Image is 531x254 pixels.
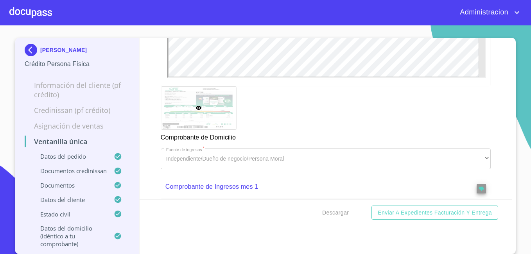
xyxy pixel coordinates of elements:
[161,130,236,142] p: Comprobante de Domicilio
[322,208,349,218] span: Descargar
[477,184,486,193] button: reject
[40,47,87,53] p: [PERSON_NAME]
[25,137,130,146] p: Ventanilla única
[25,224,114,248] p: Datos del domicilio (idéntico a tu comprobante)
[454,6,512,19] span: Administracion
[25,210,114,218] p: Estado civil
[25,80,130,99] p: Información del cliente (PF crédito)
[161,148,491,170] div: Independiente/Dueño de negocio/Persona Moral
[319,206,352,220] button: Descargar
[378,208,492,218] span: Enviar a Expedientes Facturación y Entrega
[454,6,522,19] button: account of current user
[25,167,114,175] p: Documentos CrediNissan
[25,59,130,69] p: Crédito Persona Física
[25,106,130,115] p: Credinissan (PF crédito)
[371,206,498,220] button: Enviar a Expedientes Facturación y Entrega
[25,152,114,160] p: Datos del pedido
[25,196,114,204] p: Datos del cliente
[25,44,40,56] img: Docupass spot blue
[25,181,114,189] p: Documentos
[25,44,130,59] div: [PERSON_NAME]
[25,121,130,131] p: Asignación de Ventas
[165,182,454,191] p: Comprobante de Ingresos mes 1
